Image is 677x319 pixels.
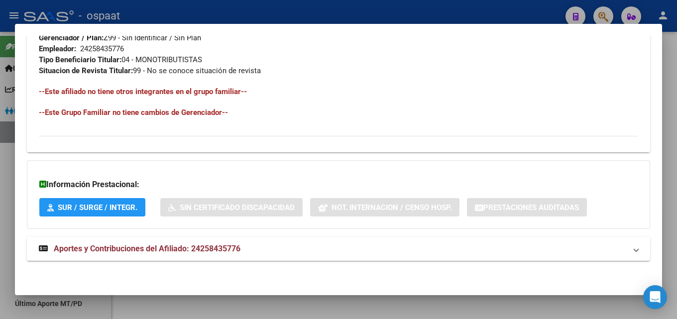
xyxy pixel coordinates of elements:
[39,66,261,75] span: 99 - No se conoce situación de revista
[643,285,667,309] div: Open Intercom Messenger
[310,198,459,216] button: Not. Internacion / Censo Hosp.
[39,33,104,42] strong: Gerenciador / Plan:
[54,244,240,253] span: Aportes y Contribuciones del Afiliado: 24258435776
[180,203,295,212] span: Sin Certificado Discapacidad
[160,198,303,216] button: Sin Certificado Discapacidad
[27,237,650,261] mat-expansion-panel-header: Aportes y Contribuciones del Afiliado: 24258435776
[39,33,201,42] span: Z99 - Sin Identificar / Sin Plan
[39,198,145,216] button: SUR / SURGE / INTEGR.
[39,86,638,97] h4: --Este afiliado no tiene otros integrantes en el grupo familiar--
[467,198,587,216] button: Prestaciones Auditadas
[332,203,451,212] span: Not. Internacion / Censo Hosp.
[39,55,202,64] span: 04 - MONOTRIBUTISTAS
[39,107,638,118] h4: --Este Grupo Familiar no tiene cambios de Gerenciador--
[39,179,638,191] h3: Información Prestacional:
[39,66,133,75] strong: Situacion de Revista Titular:
[80,43,124,54] div: 24258435776
[39,55,121,64] strong: Tipo Beneficiario Titular:
[483,203,579,212] span: Prestaciones Auditadas
[58,203,137,212] span: SUR / SURGE / INTEGR.
[39,44,76,53] strong: Empleador:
